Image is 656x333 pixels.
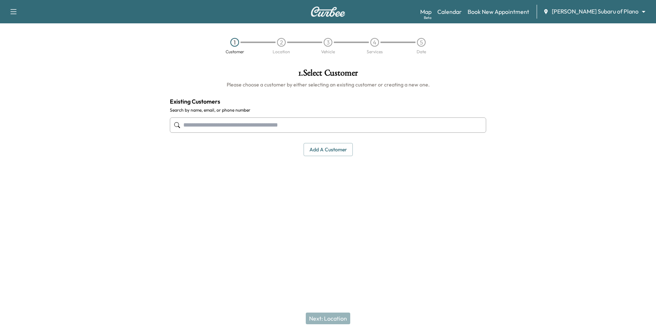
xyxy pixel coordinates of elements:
button: Add a customer [304,143,353,156]
span: [PERSON_NAME] Subaru of Plano [552,7,639,16]
div: 5 [417,38,426,47]
a: Calendar [437,7,462,16]
div: Customer [226,50,244,54]
div: Services [367,50,383,54]
div: Date [417,50,426,54]
div: Vehicle [321,50,335,54]
label: Search by name, email, or phone number [170,107,486,113]
div: 3 [324,38,332,47]
div: 4 [370,38,379,47]
img: Curbee Logo [311,7,345,17]
div: Beta [424,15,432,20]
h1: 1 . Select Customer [170,69,486,81]
h6: Please choose a customer by either selecting an existing customer or creating a new one. [170,81,486,88]
a: Book New Appointment [468,7,529,16]
h4: Existing Customers [170,97,486,106]
div: 2 [277,38,286,47]
div: 1 [230,38,239,47]
a: MapBeta [420,7,432,16]
div: Location [273,50,290,54]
